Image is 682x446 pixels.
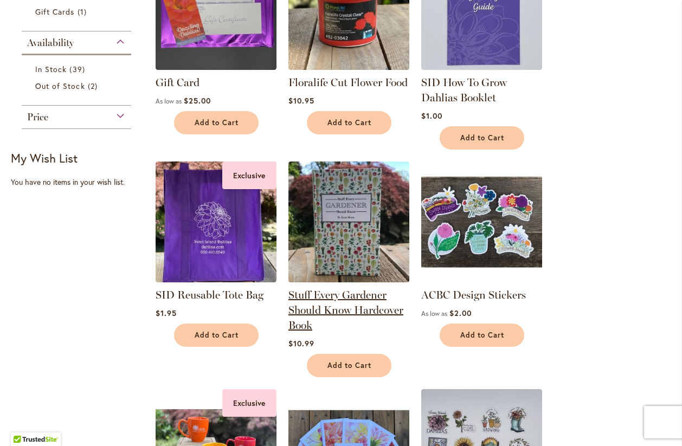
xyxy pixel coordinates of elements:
span: $25.00 [184,95,211,106]
button: Add to Cart [307,354,391,377]
span: $1.00 [421,111,442,121]
a: Gift Cards [35,6,120,17]
div: Exclusive [222,389,276,417]
button: Add to Cart [440,324,524,347]
span: Add to Cart [195,118,239,127]
button: Add to Cart [307,111,391,134]
a: SID How To Grow Dahlias Booklet [421,76,507,104]
iframe: Launch Accessibility Center [8,408,38,438]
span: Add to Cart [327,118,372,127]
div: You have no items in your wish list. [11,177,149,188]
span: As low as [421,309,447,318]
span: Add to Cart [195,331,239,340]
span: Add to Cart [460,331,505,340]
button: Add to Cart [174,111,259,134]
span: 39 [69,63,87,75]
a: SID Reusable Tote Bag [156,288,263,301]
span: Add to Cart [327,361,372,370]
span: $2.00 [449,308,472,318]
button: Add to Cart [440,126,524,150]
span: $1.95 [156,308,177,318]
a: ACBC Design Stickers [421,274,542,285]
span: 1 [78,6,89,17]
a: Swan Island Dahlias - How to Grow Guide Exclusive [421,62,542,72]
span: Gift Cards [35,7,75,17]
strong: My Wish List [11,150,78,166]
a: Floralife Cut Flower Food [288,62,409,72]
span: Price [27,111,48,123]
a: ACBC Design Stickers [421,288,526,301]
a: Gift Card [156,76,200,89]
a: Floralife Cut Flower Food [288,76,408,89]
button: Add to Cart [174,324,259,347]
img: SID Reusable Tote Bag [156,161,276,282]
span: Add to Cart [460,133,505,143]
span: Out of Stock [35,81,85,91]
span: 2 [88,80,100,92]
a: Stuff Every Gardener Should Know Hardcover Book [288,274,409,285]
img: ACBC Design Stickers [421,161,542,282]
span: In Stock [35,64,67,74]
span: $10.99 [288,338,314,348]
a: In Stock 39 [35,63,120,75]
span: Availability [27,37,74,49]
a: Stuff Every Gardener Should Know Hardcover Book [288,288,403,332]
a: Gift Certificate [156,62,276,72]
a: Out of Stock 2 [35,80,120,92]
img: Stuff Every Gardener Should Know Hardcover Book [288,161,409,282]
a: SID Reusable Tote Bag Exclusive [156,274,276,285]
div: Exclusive [222,161,276,189]
span: $10.95 [288,95,314,106]
span: As low as [156,97,182,105]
